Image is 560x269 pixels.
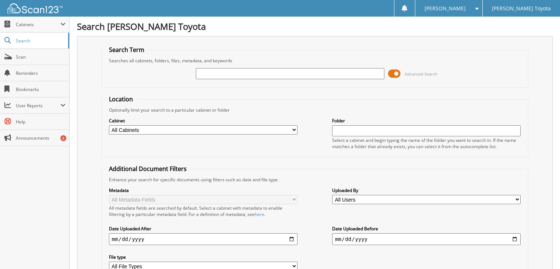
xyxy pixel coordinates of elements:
[332,137,521,150] div: Select a cabinet and begin typing the name of the folder you want to search in. If the name match...
[16,119,66,125] span: Help
[255,211,264,217] a: here
[7,3,63,13] img: scan123-logo-white.svg
[109,118,297,124] label: Cabinet
[16,70,66,76] span: Reminders
[425,6,466,11] span: [PERSON_NAME]
[332,118,521,124] label: Folder
[109,205,297,217] div: All metadata fields are searched by default. Select a cabinet with metadata to enable filtering b...
[105,57,525,64] div: Searches all cabinets, folders, files, metadata, and keywords
[332,233,521,245] input: end
[105,177,525,183] div: Enhance your search for specific documents using filters such as date and file type.
[405,71,437,77] span: Advanced Search
[105,107,525,113] div: Optionally limit your search to a particular cabinet or folder
[109,187,297,193] label: Metadata
[109,233,297,245] input: start
[332,226,521,232] label: Date Uploaded Before
[332,187,521,193] label: Uploaded By
[16,54,66,60] span: Scan
[16,135,66,141] span: Announcements
[105,46,148,54] legend: Search Term
[16,38,64,44] span: Search
[492,6,551,11] span: [PERSON_NAME] Toyota
[16,21,60,28] span: Cabinets
[109,254,297,260] label: File type
[105,95,137,103] legend: Location
[77,20,553,32] h1: Search [PERSON_NAME] Toyota
[105,165,190,173] legend: Additional Document Filters
[16,86,66,92] span: Bookmarks
[109,226,297,232] label: Date Uploaded After
[60,135,66,141] div: 8
[16,102,60,109] span: User Reports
